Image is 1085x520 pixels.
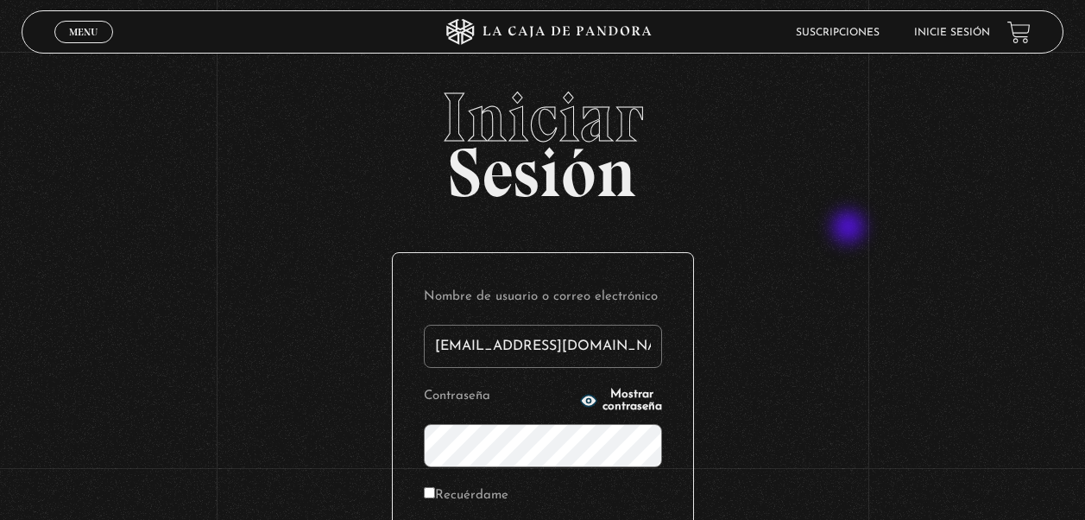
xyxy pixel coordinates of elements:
span: Iniciar [22,83,1063,152]
h2: Sesión [22,83,1063,193]
label: Recuérdame [424,483,508,510]
span: Menu [69,27,98,37]
input: Recuérdame [424,487,435,498]
a: Inicie sesión [914,28,990,38]
span: Cerrar [64,41,104,54]
span: Mostrar contraseña [602,389,662,413]
label: Nombre de usuario o correo electrónico [424,284,662,311]
a: View your shopping cart [1007,21,1031,44]
button: Mostrar contraseña [580,389,662,413]
label: Contraseña [424,384,575,410]
a: Suscripciones [796,28,880,38]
